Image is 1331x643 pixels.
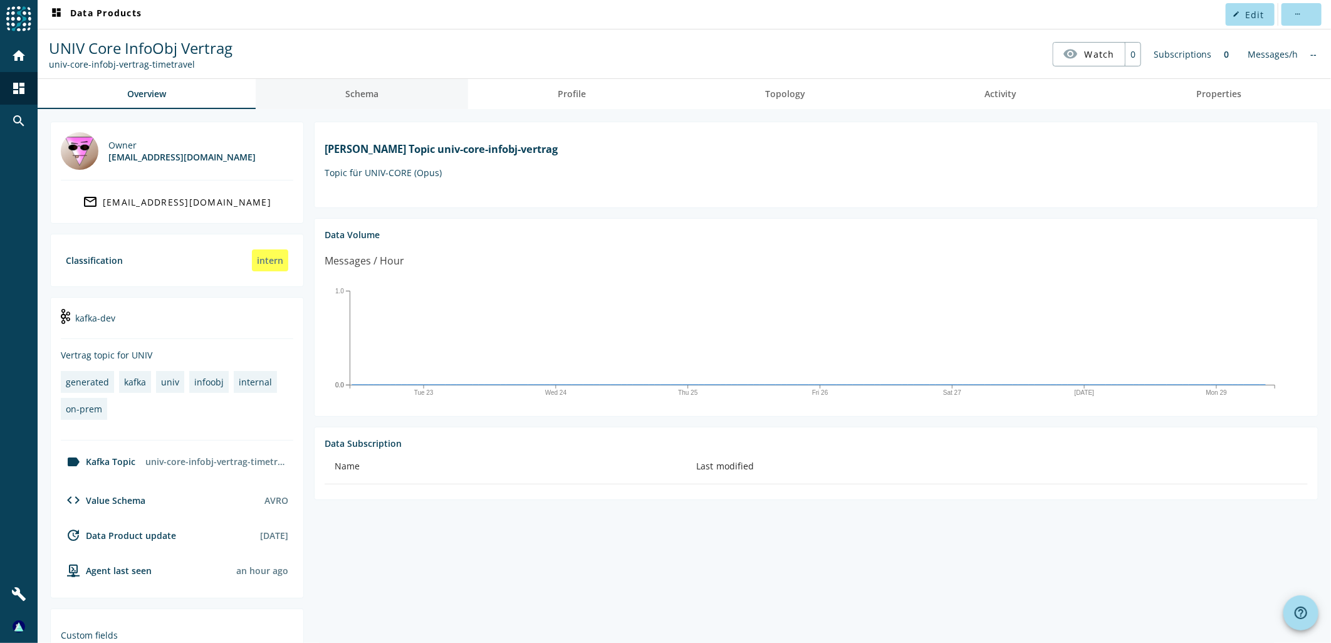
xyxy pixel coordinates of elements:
p: Topic für UNIV-CORE (Opus) [325,167,1308,179]
div: No information [1304,42,1323,66]
div: Data Product update [61,528,176,543]
th: Name [325,449,687,484]
span: Properties [1196,90,1241,98]
text: 0.0 [335,381,344,388]
div: Custom fields [61,629,293,641]
button: Watch [1053,43,1125,65]
mat-icon: dashboard [11,81,26,96]
mat-icon: dashboard [49,7,64,22]
div: Value Schema [61,493,145,508]
div: Kafka Topic: univ-core-infobj-vertrag-timetravel [49,58,232,70]
mat-icon: build [11,587,26,602]
mat-icon: more_horiz [1294,11,1301,18]
div: Data Subscription [325,437,1308,449]
div: Owner [108,139,256,151]
img: spoud-logo.svg [6,6,31,31]
mat-icon: visibility [1063,46,1078,61]
div: Agents typically reports every 15min to 1h [236,565,288,577]
div: Subscriptions [1147,42,1218,66]
span: Watch [1085,43,1115,65]
div: agent-env-test [61,563,152,578]
text: 1.0 [335,287,344,294]
mat-icon: search [11,113,26,128]
div: univ [161,376,179,388]
mat-icon: help_outline [1293,605,1308,620]
div: internal [239,376,272,388]
span: Data Products [49,7,142,22]
button: Data Products [44,3,147,26]
mat-icon: update [66,528,81,543]
div: [EMAIL_ADDRESS][DOMAIN_NAME] [108,151,256,163]
text: Thu 25 [678,389,698,396]
span: Profile [558,90,586,98]
span: Activity [985,90,1017,98]
div: univ-core-infobj-vertrag-timetravel [140,451,293,473]
span: Schema [345,90,378,98]
div: AVRO [264,494,288,506]
div: Vertrag topic for UNIV [61,349,293,361]
img: kafka-dev [61,309,70,324]
mat-icon: mail_outline [83,194,98,209]
div: 0 [1218,42,1235,66]
div: generated [66,376,109,388]
text: Tue 23 [414,389,434,396]
button: Edit [1226,3,1275,26]
img: 51792112b3ac9edf3b507776fbf1ed2c [13,620,25,633]
div: Messages / Hour [325,253,404,269]
h1: [PERSON_NAME] Topic univ-core-infobj-vertrag [325,142,1308,156]
div: Messages/h [1241,42,1304,66]
mat-icon: edit [1233,11,1240,18]
mat-icon: label [66,454,81,469]
th: Last modified [686,449,1308,484]
div: infoobj [194,376,224,388]
span: Topology [766,90,806,98]
div: [EMAIL_ADDRESS][DOMAIN_NAME] [103,196,271,208]
div: Data Volume [325,229,1308,241]
div: kafka-dev [61,308,293,339]
text: Sat 27 [943,389,961,396]
div: on-prem [66,403,102,415]
div: [DATE] [260,530,288,541]
div: Classification [66,254,123,266]
text: Mon 29 [1206,389,1227,396]
text: Wed 24 [545,389,567,396]
span: Edit [1245,9,1265,21]
text: [DATE] [1074,389,1094,396]
div: kafka [124,376,146,388]
mat-icon: code [66,493,81,508]
div: Kafka Topic [61,454,135,469]
div: 0 [1125,43,1140,66]
text: Fri 26 [812,389,828,396]
mat-icon: home [11,48,26,63]
img: phoenix@mobi.ch [61,132,98,170]
div: intern [252,249,288,271]
span: Overview [127,90,166,98]
a: [EMAIL_ADDRESS][DOMAIN_NAME] [61,191,293,213]
span: UNIV Core InfoObj Vertrag [49,38,232,58]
